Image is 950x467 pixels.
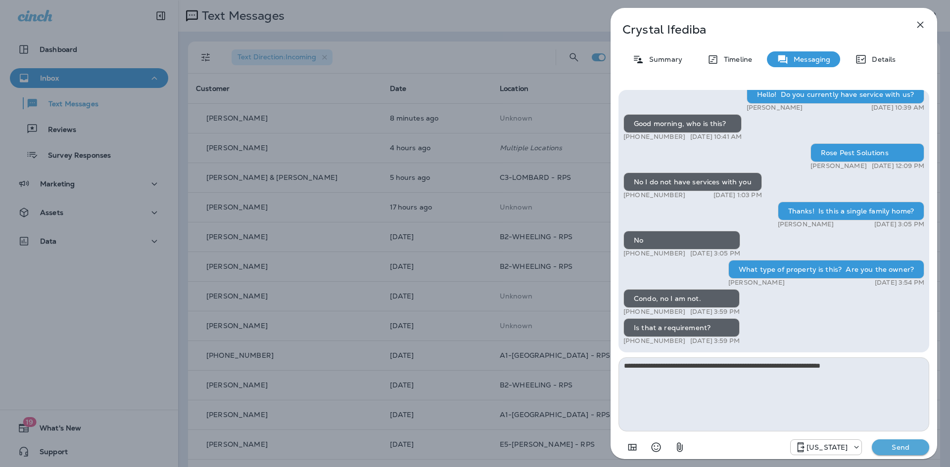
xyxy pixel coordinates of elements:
[880,443,921,452] p: Send
[646,437,666,457] button: Select an emoji
[713,191,762,199] p: [DATE] 1:03 PM
[728,260,924,279] div: What type of property is this? Are you the owner?
[874,220,924,228] p: [DATE] 3:05 PM
[719,55,752,63] p: Timeline
[810,162,867,170] p: [PERSON_NAME]
[623,231,740,250] div: No
[690,250,740,257] p: [DATE] 3:05 PM
[791,441,861,453] div: +1 (502) 354-4022
[867,55,896,63] p: Details
[747,104,803,112] p: [PERSON_NAME]
[875,279,924,287] p: [DATE] 3:54 PM
[690,133,742,141] p: [DATE] 10:41 AM
[690,337,740,345] p: [DATE] 3:59 PM
[623,308,685,316] p: [PHONE_NUMBER]
[644,55,682,63] p: Summary
[623,337,685,345] p: [PHONE_NUMBER]
[810,143,924,162] div: Rose Pest Solutions
[872,162,924,170] p: [DATE] 12:09 PM
[789,55,830,63] p: Messaging
[778,220,834,228] p: [PERSON_NAME]
[690,308,740,316] p: [DATE] 3:59 PM
[623,250,685,257] p: [PHONE_NUMBER]
[728,279,785,287] p: [PERSON_NAME]
[623,133,685,141] p: [PHONE_NUMBER]
[778,202,924,220] div: Thanks! Is this a single family home?
[872,439,929,455] button: Send
[623,191,685,199] p: [PHONE_NUMBER]
[807,443,848,451] p: [US_STATE]
[623,114,742,133] div: Good morning, who is this?
[871,104,924,112] p: [DATE] 10:39 AM
[623,318,740,337] div: Is that a requirement?
[747,85,924,104] div: Hello! Do you currently have service with us?
[622,437,642,457] button: Add in a premade template
[622,23,893,37] p: Crystal Ifediba
[623,172,762,191] div: No I do not have services with you
[623,289,740,308] div: Condo, no I am not.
